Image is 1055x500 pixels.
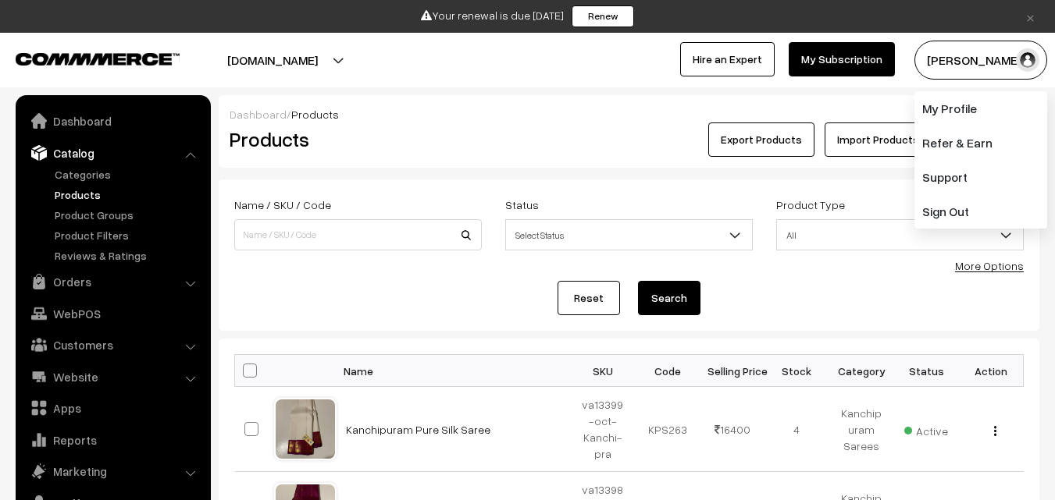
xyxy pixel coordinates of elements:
[955,259,1024,272] a: More Options
[680,42,775,76] a: Hire an Expert
[765,387,829,472] td: 4
[20,107,205,135] a: Dashboard
[789,42,895,76] a: My Subscription
[914,126,1047,160] a: Refer & Earn
[20,426,205,454] a: Reports
[635,355,700,387] th: Code
[20,139,205,167] a: Catalog
[20,457,205,485] a: Marketing
[346,423,490,436] a: Kanchipuram Pure Silk Saree
[51,207,205,223] a: Product Groups
[765,355,829,387] th: Stock
[51,247,205,264] a: Reviews & Ratings
[1016,48,1039,72] img: user
[20,268,205,296] a: Orders
[572,5,634,27] a: Renew
[51,166,205,183] a: Categories
[829,387,894,472] td: Kanchipuram Sarees
[638,281,700,315] button: Search
[173,41,372,80] button: [DOMAIN_NAME]
[230,106,1028,122] div: /
[700,387,765,472] td: 16400
[894,355,959,387] th: Status
[51,227,205,243] a: Product Filters
[914,194,1047,229] a: Sign Out
[505,219,753,250] span: Select Status
[558,281,620,315] a: Reset
[959,355,1024,387] th: Action
[337,355,571,387] th: Name
[776,197,845,213] label: Product Type
[571,355,636,387] th: SKU
[20,300,205,328] a: WebPOS
[20,331,205,359] a: Customers
[20,363,205,391] a: Website
[708,122,814,157] button: Export Products
[16,53,180,65] img: COMMMERCE
[994,426,996,436] img: Menu
[20,394,205,422] a: Apps
[914,160,1047,194] a: Support
[291,108,339,121] span: Products
[230,127,480,151] h2: Products
[234,197,331,213] label: Name / SKU / Code
[829,355,894,387] th: Category
[505,197,539,213] label: Status
[635,387,700,472] td: KPS263
[914,41,1047,80] button: [PERSON_NAME]
[234,219,482,250] input: Name / SKU / Code
[51,186,205,203] a: Products
[776,219,1024,250] span: All
[230,108,287,121] a: Dashboard
[5,5,1050,27] div: Your renewal is due [DATE]
[571,387,636,472] td: va13399-oct-Kanchi-pra
[506,222,752,249] span: Select Status
[700,355,765,387] th: Selling Price
[904,419,948,439] span: Active
[914,91,1047,126] a: My Profile
[1020,7,1041,26] a: ×
[825,122,932,157] a: Import Products
[777,222,1023,249] span: All
[16,48,152,67] a: COMMMERCE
